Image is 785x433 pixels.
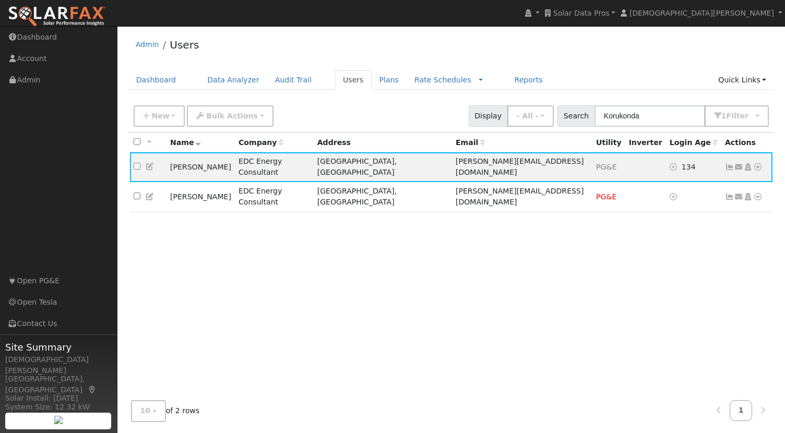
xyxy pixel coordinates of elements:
a: Rate Schedules [414,76,471,84]
div: [GEOGRAPHIC_DATA], [GEOGRAPHIC_DATA] [5,374,112,395]
div: System Size: 12.32 kW [5,402,112,413]
span: Filter [727,112,754,120]
div: Address [317,137,448,148]
span: [DEMOGRAPHIC_DATA][PERSON_NAME] [629,9,774,17]
img: SolarFax [8,6,106,28]
a: Data Analyzer [199,70,267,90]
td: EDC Energy Consultant [235,182,314,212]
a: Map [88,386,97,394]
span: CSV [596,163,616,171]
a: Dashboard [128,70,184,90]
div: Actions [725,137,769,148]
a: Login As [743,163,753,171]
span: Days since last login [670,138,718,147]
span: Display [469,105,508,127]
img: retrieve [54,416,63,424]
a: Quick Links [710,70,774,90]
a: Login As [743,193,753,201]
button: 10 [131,400,166,422]
button: - All - [507,105,554,127]
span: Email [456,138,485,147]
span: Solar Data Pros [553,9,610,17]
span: [PERSON_NAME][EMAIL_ADDRESS][DOMAIN_NAME] [456,187,584,206]
span: 04/29/2025 4:06:07 PM [682,163,696,171]
div: Utility [596,137,622,148]
a: Users [335,70,372,90]
a: Audit Trail [267,70,319,90]
span: New [151,112,169,120]
a: Edit User [146,193,155,201]
span: 10 [140,406,151,415]
a: Show Graph [725,193,734,201]
a: k.yashwanth.kumar@gmail.com [734,162,744,173]
input: Search [594,105,705,127]
div: Solar Install: [DATE] [5,393,112,404]
a: Other actions [753,191,763,202]
td: [GEOGRAPHIC_DATA], [GEOGRAPHIC_DATA] [314,152,452,182]
span: Bulk Actions [206,112,258,120]
a: k.yashwanth.kumark@gmail.com [734,191,744,202]
td: [GEOGRAPHIC_DATA], [GEOGRAPHIC_DATA] [314,182,452,212]
a: Show Graph [725,163,734,171]
a: 1 [730,400,753,420]
a: Admin [136,40,159,49]
button: 1Filter [705,105,769,127]
span: Name [170,138,201,147]
span: [PERSON_NAME][EMAIL_ADDRESS][DOMAIN_NAME] [456,157,584,176]
div: Inverter [629,137,662,148]
td: [PERSON_NAME] [166,152,235,182]
a: Other actions [753,162,763,173]
span: Search [557,105,594,127]
a: Edit User [146,162,155,171]
td: [PERSON_NAME] [166,182,235,212]
div: [DEMOGRAPHIC_DATA][PERSON_NAME] [5,354,112,376]
a: No login access [670,193,679,201]
button: New [134,105,185,127]
a: No login access [670,163,682,171]
button: Bulk Actions [187,105,273,127]
span: Utility Production Issue since 04/30/25 [596,193,616,201]
span: Company name [239,138,283,147]
a: Reports [506,70,550,90]
td: EDC Energy Consultant [235,152,314,182]
a: Users [170,39,199,51]
a: Plans [372,70,407,90]
span: of 2 rows [131,400,200,422]
span: Site Summary [5,340,112,354]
